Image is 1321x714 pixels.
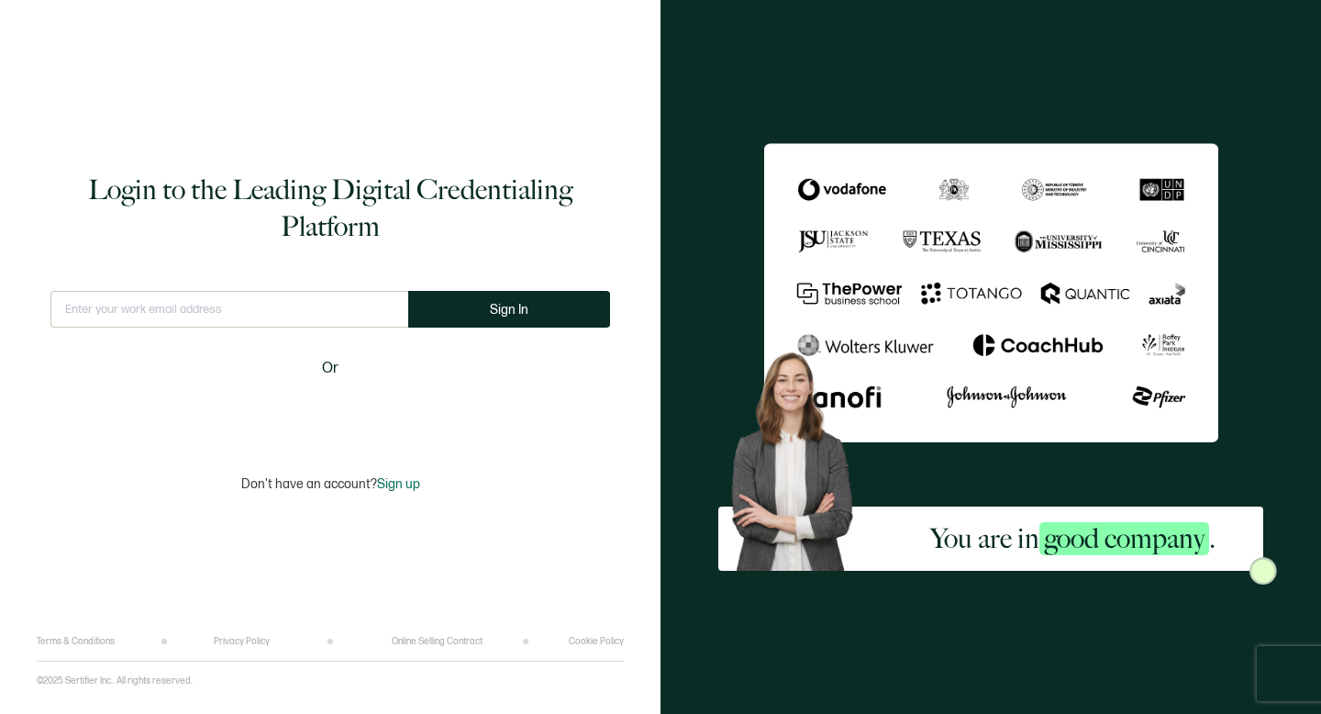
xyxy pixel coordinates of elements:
a: Cookie Policy [569,636,624,647]
span: Sign up [377,476,420,492]
a: Privacy Policy [214,636,270,647]
button: Sign In [408,291,610,328]
p: Don't have an account? [241,476,420,492]
img: Sertifier Login [1249,557,1277,585]
h2: You are in . [930,520,1216,557]
span: Sign In [490,303,528,317]
iframe: Sign in with Google Button [216,392,445,432]
span: Or [322,357,339,380]
p: ©2025 Sertifier Inc.. All rights reserved. [37,675,193,686]
input: Enter your work email address [50,291,408,328]
img: Sertifier Login - You are in <span class="strong-h">good company</span>. Hero [718,341,882,571]
img: Sertifier Login - You are in <span class="strong-h">good company</span>. [764,143,1218,442]
a: Terms & Conditions [37,636,115,647]
h1: Login to the Leading Digital Credentialing Platform [50,172,610,245]
a: Online Selling Contract [392,636,483,647]
span: good company [1039,522,1209,555]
